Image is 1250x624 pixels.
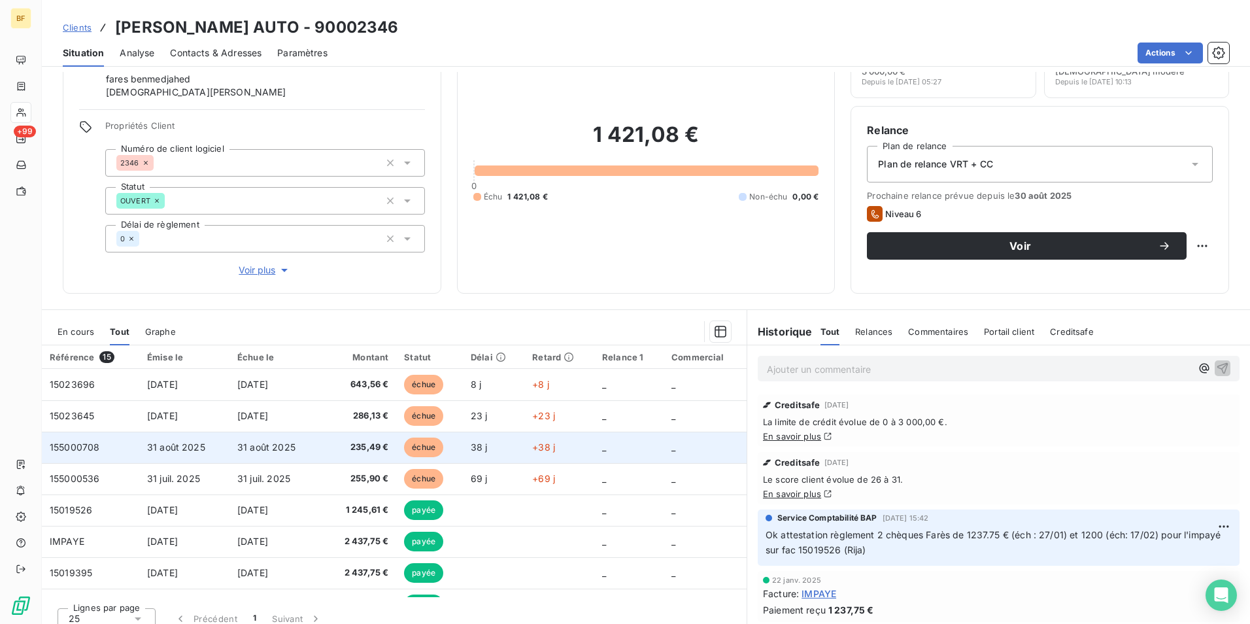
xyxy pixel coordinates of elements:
[507,191,548,203] span: 1 421,08 €
[532,352,586,362] div: Retard
[602,442,606,453] span: _
[532,379,549,390] span: +8 j
[763,603,826,617] span: Paiement reçu
[772,576,821,584] span: 22 janv. 2025
[824,401,849,409] span: [DATE]
[63,21,92,34] a: Clients
[484,191,503,203] span: Échu
[1138,43,1203,63] button: Actions
[50,442,99,453] span: 155000708
[237,442,296,453] span: 31 août 2025
[147,567,178,578] span: [DATE]
[766,529,1223,555] span: Ok attestation règlement 2 chèques Farès de 1237.75 € (éch : 27/01) et 1200 (éch: 17/02) pour l'i...
[471,442,488,453] span: 38 j
[237,536,268,547] span: [DATE]
[1055,78,1132,86] span: Depuis le [DATE] 10:13
[883,241,1158,251] span: Voir
[237,473,290,484] span: 31 juil. 2025
[277,46,328,60] span: Paramètres
[671,352,739,362] div: Commercial
[50,536,84,547] span: IMPAYE
[106,73,191,86] span: fares benmedjahed
[828,603,874,617] span: 1 237,75 €
[58,326,94,337] span: En cours
[671,379,675,390] span: _
[145,326,176,337] span: Graphe
[330,535,388,548] span: 2 437,75 €
[471,473,488,484] span: 69 j
[602,352,656,362] div: Relance 1
[237,567,268,578] span: [DATE]
[50,410,94,421] span: 15023645
[763,474,1234,485] span: Le score client évolue de 26 à 31.
[404,500,443,520] span: payée
[147,442,205,453] span: 31 août 2025
[237,504,268,515] span: [DATE]
[671,410,675,421] span: _
[10,8,31,29] div: BF
[984,326,1034,337] span: Portail client
[50,504,92,515] span: 15019526
[747,324,813,339] h6: Historique
[867,190,1213,201] span: Prochaine relance prévue depuis le
[1206,580,1237,611] div: Open Intercom Messenger
[115,16,398,39] h3: [PERSON_NAME] AUTO - 90002346
[330,566,388,580] span: 2 437,75 €
[120,197,150,205] span: OUVERT
[471,410,488,421] span: 23 j
[862,78,941,86] span: Depuis le [DATE] 05:27
[50,567,92,578] span: 15019395
[763,587,799,600] span: Facture :
[120,159,139,167] span: 2346
[824,459,849,466] span: [DATE]
[532,473,555,484] span: +69 j
[110,326,129,337] span: Tout
[50,351,131,363] div: Référence
[404,375,443,394] span: échue
[602,504,606,515] span: _
[775,457,820,468] span: Creditsafe
[165,195,175,207] input: Ajouter une valeur
[154,157,164,169] input: Ajouter une valeur
[63,22,92,33] span: Clients
[147,379,178,390] span: [DATE]
[671,504,675,515] span: _
[330,504,388,517] span: 1 245,61 €
[120,46,154,60] span: Analyse
[330,441,388,454] span: 235,49 €
[105,120,425,139] span: Propriétés Client
[237,410,268,421] span: [DATE]
[1015,190,1072,201] span: 30 août 2025
[404,438,443,457] span: échue
[792,191,819,203] span: 0,00 €
[404,563,443,583] span: payée
[602,567,606,578] span: _
[671,536,675,547] span: _
[105,263,425,277] button: Voir plus
[330,352,388,362] div: Montant
[404,532,443,551] span: payée
[671,567,675,578] span: _
[763,417,1234,427] span: La limite de crédit évolue de 0 à 3 000,00 €.
[777,512,877,524] span: Service Comptabilité BAP
[883,514,929,522] span: [DATE] 15:42
[63,46,104,60] span: Situation
[404,595,443,614] span: payée
[763,431,821,442] a: En savoir plus
[404,469,443,489] span: échue
[820,326,840,337] span: Tout
[99,351,114,363] span: 15
[239,264,291,277] span: Voir plus
[10,595,31,616] img: Logo LeanPay
[885,209,921,219] span: Niveau 6
[139,233,150,245] input: Ajouter une valeur
[855,326,892,337] span: Relances
[532,410,555,421] span: +23 j
[147,504,178,515] span: [DATE]
[802,587,836,600] span: IMPAYE
[147,352,222,362] div: Émise le
[749,191,787,203] span: Non-échu
[471,352,516,362] div: Délai
[878,158,993,171] span: Plan de relance VRT + CC
[671,473,675,484] span: _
